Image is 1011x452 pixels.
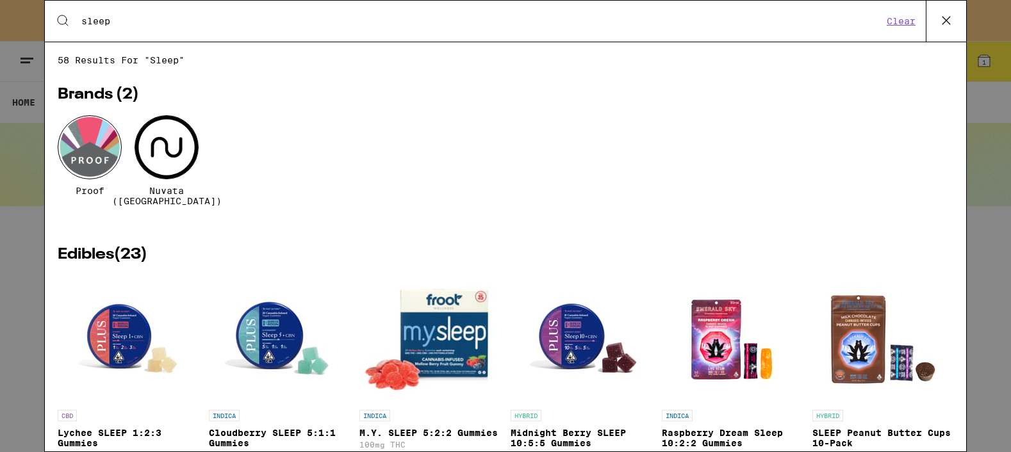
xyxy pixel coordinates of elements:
[359,428,500,438] p: M.Y. SLEEP 5:2:2 Gummies
[668,275,796,403] img: Emerald Sky - Raspberry Dream Sleep 10:2:2 Gummies
[511,428,652,448] p: Midnight Berry SLEEP 10:5:5 Gummies
[81,15,883,27] input: Search for products & categories
[1,1,700,93] button: Redirect to URL
[209,410,240,421] p: INDICA
[58,55,953,65] span: 58 results for "sleep"
[8,9,92,19] span: Hi. Need any help?
[64,275,192,403] img: PLUS - Lychee SLEEP 1:2:3 Gummies
[812,428,953,448] p: SLEEP Peanut Butter Cups 10-Pack
[812,410,843,421] p: HYBRID
[58,87,953,102] h2: Brands ( 2 )
[76,186,104,196] span: Proof
[359,440,500,449] p: 100mg THC
[517,275,645,403] img: PLUS - Midnight Berry SLEEP 10:5:5 Gummies
[209,428,350,448] p: Cloudberry SLEEP 5:1:1 Gummies
[112,186,222,206] span: Nuvata ([GEOGRAPHIC_DATA])
[662,410,693,421] p: INDICA
[58,247,953,262] h2: Edibles ( 23 )
[362,275,498,403] img: Froot - M.Y. SLEEP 5:2:2 Gummies
[511,410,541,421] p: HYBRID
[58,410,77,421] p: CBD
[819,275,947,403] img: Emerald Sky - SLEEP Peanut Butter Cups 10-Pack
[215,275,343,403] img: PLUS - Cloudberry SLEEP 5:1:1 Gummies
[883,15,919,27] button: Clear
[359,410,390,421] p: INDICA
[58,428,199,448] p: Lychee SLEEP 1:2:3 Gummies
[662,428,803,448] p: Raspberry Dream Sleep 10:2:2 Gummies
